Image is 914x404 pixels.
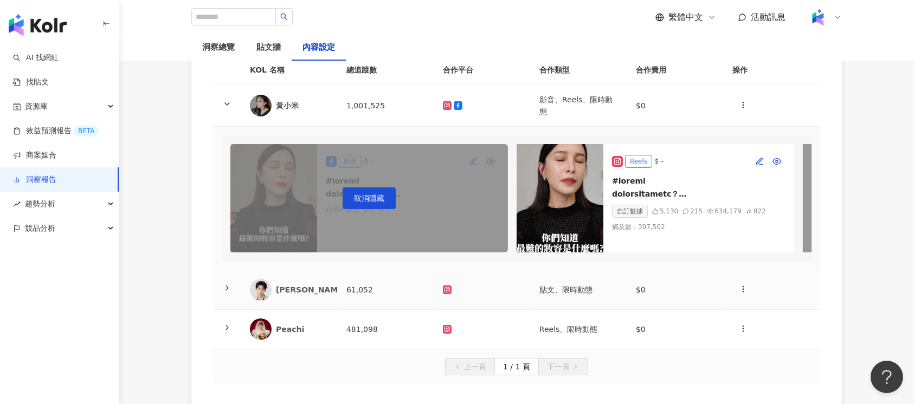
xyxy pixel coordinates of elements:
a: 找貼文 [13,77,49,88]
div: $ - [654,156,664,167]
td: 481,098 [338,310,434,349]
div: 貼文牆 [256,41,281,54]
td: 貼文、限時動態 [531,270,627,310]
span: 資源庫 [25,94,48,119]
th: 合作費用 [627,55,724,85]
div: [PERSON_NAME] Fengming [276,284,391,295]
img: post-image [517,144,603,252]
div: 自訂數據 [612,205,648,218]
span: 活動訊息 [751,12,786,22]
span: 繁體中文 [668,11,703,23]
th: 操作 [724,55,820,85]
img: post-image [803,144,890,252]
button: 取消隱藏 [343,187,396,209]
div: 5,130 [660,206,678,216]
button: 1 / 1 頁 [494,358,539,375]
div: Peachi [276,324,329,335]
div: #loremi dolorsitametc？ a！elits doei「tempori， utlaboreet」dolor magnaaliquaen adminimveniamqUISNOSt... [612,174,786,200]
td: $0 [627,310,724,349]
td: 1,001,525 [338,85,434,127]
th: 合作類型 [531,55,627,85]
img: KOL Avatar [250,95,272,116]
img: logo [9,14,67,36]
div: 內容設定 [302,41,335,54]
div: 634,179 [715,206,742,216]
td: 61,052 [338,270,434,310]
img: KOL Avatar [250,318,272,340]
div: 822 [754,206,766,216]
div: 觸及數 ： 397,502 [612,222,665,232]
span: search [280,13,288,21]
td: 影音、Reels、限時動態 [531,85,627,127]
a: searchAI 找網紅 [13,53,59,63]
th: 總追蹤數 [338,55,434,85]
a: 商案媒合 [13,150,56,161]
a: 效益預測報告BETA [13,126,99,136]
td: Reels、限時動態 [531,310,627,349]
th: 合作平台 [434,55,531,85]
th: KOL 名稱 [241,55,338,85]
span: 取消隱藏 [354,194,384,203]
a: 洞察報告 [13,174,56,185]
iframe: Help Scout Beacon - Open [871,361,903,393]
span: 競品分析 [25,216,55,240]
span: rise [13,200,21,208]
span: 趨勢分析 [25,192,55,216]
td: $0 [627,270,724,310]
button: 上一頁 [445,358,495,375]
img: KOL Avatar [250,279,272,301]
div: 黃小米 [276,100,329,111]
td: $0 [627,85,724,127]
div: 215 [690,206,703,216]
button: 下一頁 [538,358,588,375]
img: Kolr%20app%20icon%20%281%29.png [808,7,828,28]
div: Reels [625,155,652,168]
div: 洞察總覽 [202,41,235,54]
